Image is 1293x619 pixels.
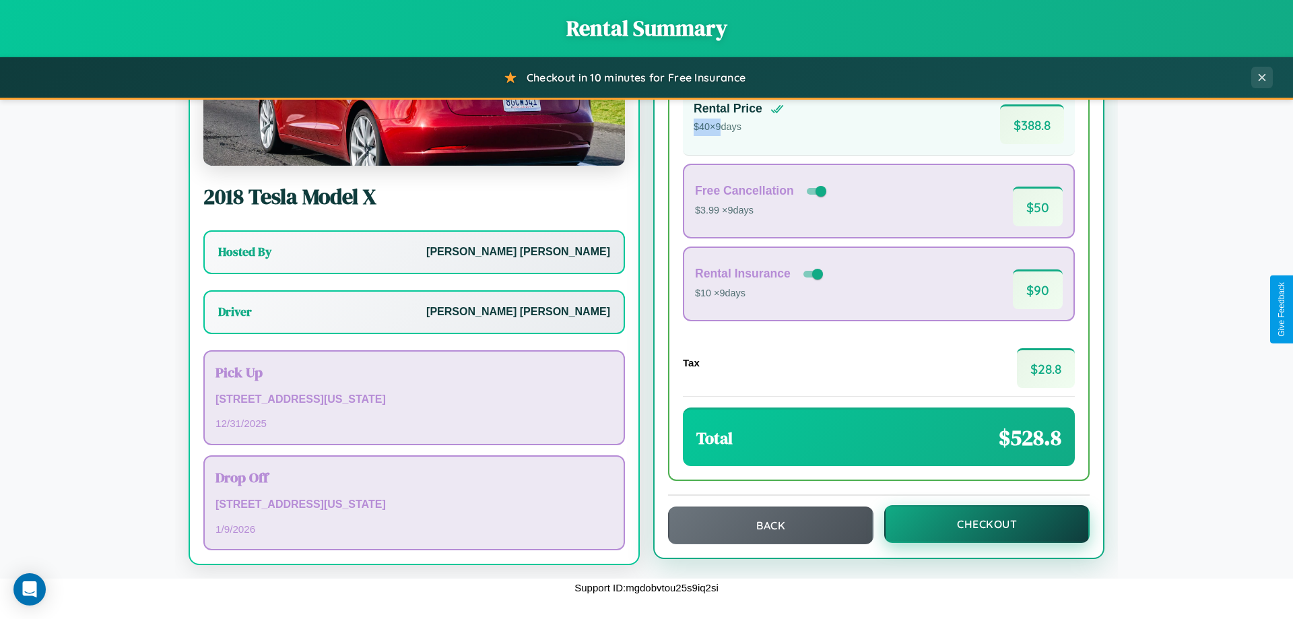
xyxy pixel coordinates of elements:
[999,423,1061,453] span: $ 528.8
[527,71,745,84] span: Checkout in 10 minutes for Free Insurance
[695,267,791,281] h4: Rental Insurance
[694,102,762,116] h4: Rental Price
[13,13,1280,43] h1: Rental Summary
[13,573,46,606] div: Open Intercom Messenger
[215,362,613,382] h3: Pick Up
[1013,187,1063,226] span: $ 50
[695,285,826,302] p: $10 × 9 days
[426,302,610,322] p: [PERSON_NAME] [PERSON_NAME]
[695,202,829,220] p: $3.99 × 9 days
[1000,104,1064,144] span: $ 388.8
[215,390,613,410] p: [STREET_ADDRESS][US_STATE]
[668,507,873,544] button: Back
[215,414,613,432] p: 12 / 31 / 2025
[203,182,625,211] h2: 2018 Tesla Model X
[426,242,610,262] p: [PERSON_NAME] [PERSON_NAME]
[1013,269,1063,309] span: $ 90
[215,467,613,487] h3: Drop Off
[1277,282,1286,337] div: Give Feedback
[215,520,613,538] p: 1 / 9 / 2026
[884,505,1090,543] button: Checkout
[696,427,733,449] h3: Total
[1017,348,1075,388] span: $ 28.8
[694,119,784,136] p: $ 40 × 9 days
[215,495,613,515] p: [STREET_ADDRESS][US_STATE]
[574,579,718,597] p: Support ID: mgdobvtou25s9iq2si
[683,357,700,368] h4: Tax
[695,184,794,198] h4: Free Cancellation
[218,304,252,320] h3: Driver
[218,244,271,260] h3: Hosted By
